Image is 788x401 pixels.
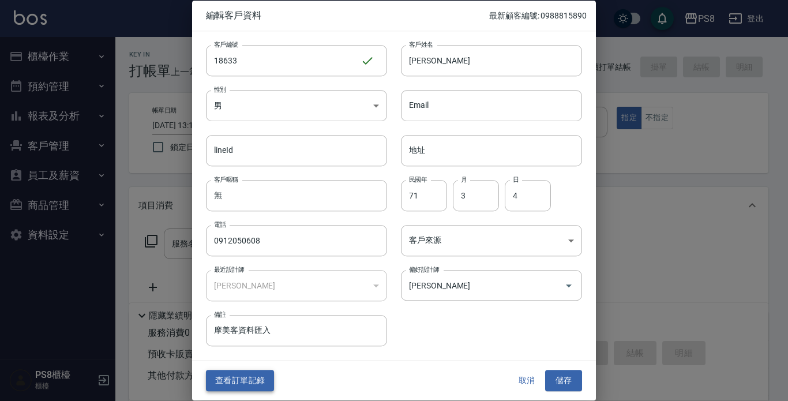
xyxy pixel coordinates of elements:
[489,10,587,22] p: 最新顧客編號: 0988815890
[409,265,439,273] label: 偏好設計師
[409,175,427,183] label: 民國年
[214,220,226,228] label: 電話
[206,370,274,392] button: 查看訂單記錄
[508,370,545,392] button: 取消
[461,175,467,183] label: 月
[409,40,433,48] label: 客戶姓名
[513,175,519,183] label: 日
[214,40,238,48] label: 客戶編號
[560,276,578,295] button: Open
[206,270,387,301] div: [PERSON_NAME]
[214,310,226,319] label: 備註
[545,370,582,392] button: 儲存
[214,265,244,273] label: 最近設計師
[214,175,238,183] label: 客戶暱稱
[206,90,387,121] div: 男
[214,85,226,93] label: 性別
[206,10,489,21] span: 編輯客戶資料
